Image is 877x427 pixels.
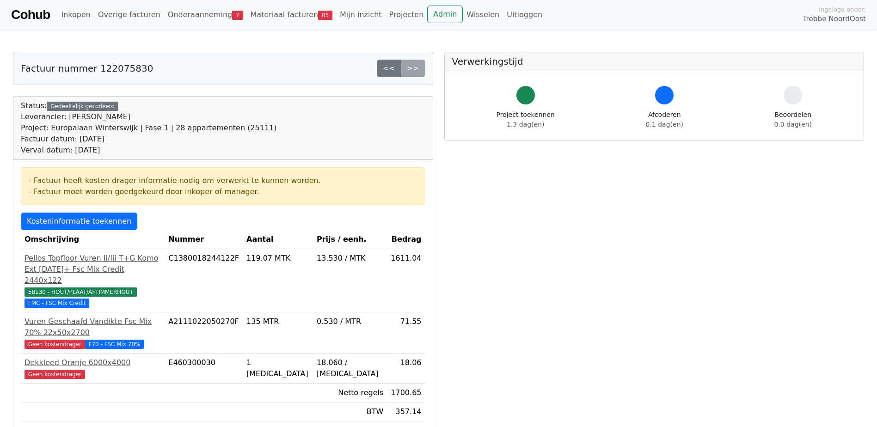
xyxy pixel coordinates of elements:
span: 0.1 dag(en) [646,121,683,128]
h5: Verwerkingstijd [452,56,857,67]
a: Cohub [11,4,50,26]
div: Leverancier: [PERSON_NAME] [21,111,277,122]
a: Wisselen [463,6,503,24]
div: 0.530 / MTR [317,316,383,327]
td: 1611.04 [387,249,425,312]
a: Projecten [386,6,428,24]
a: Onderaanneming7 [164,6,247,24]
span: 58130 - HOUT/PLAAT/AFTIMMERHOUT [25,287,137,297]
span: 1.3 dag(en) [507,121,544,128]
div: Verval datum: [DATE] [21,145,277,156]
div: Beoordelen [774,110,812,129]
span: 0.0 dag(en) [774,121,812,128]
th: Prijs / eenh. [313,230,387,249]
td: A2111022050270F [165,312,243,354]
span: Geen kostendrager [25,340,85,349]
td: 18.06 [387,354,425,384]
td: E460300030 [165,354,243,384]
div: 119.07 MTK [246,253,309,264]
a: Dekkleed Oranje 6000x4000Geen kostendrager [25,357,161,379]
a: Kosteninformatie toekennen [21,213,137,230]
span: 7 [232,11,243,20]
th: Omschrijving [21,230,165,249]
td: Netto regels [313,384,387,403]
div: Dekkleed Oranje 6000x4000 [25,357,161,368]
a: Overige facturen [94,6,164,24]
h5: Factuur nummer 122075830 [21,63,153,74]
span: Trebbe NoordOost [803,14,866,24]
div: 13.530 / MTK [317,253,383,264]
a: Materiaal facturen85 [246,6,336,24]
span: Ingelogd onder: [819,5,866,14]
a: Admin [427,6,463,23]
div: - Factuur heeft kosten drager informatie nodig om verwerkt te kunnen worden. [29,175,417,186]
a: Pellos Topfloor Vuren Ii/Iii T+G Komo Ext [DATE]+ Fsc Mix Credit 2440x12258130 - HOUT/PLAAT/AFTIM... [25,253,161,308]
a: Vuren Geschaafd Vandikte Fsc Mix 70% 22x50x2700Geen kostendragerF70 - FSC Mix 70% [25,316,161,349]
td: BTW [313,403,387,421]
div: Status: [21,100,277,156]
td: 71.55 [387,312,425,354]
th: Bedrag [387,230,425,249]
div: Project toekennen [497,110,555,129]
a: << [377,60,401,77]
span: 85 [318,11,332,20]
a: Inkopen [57,6,94,24]
div: 1 [MEDICAL_DATA] [246,357,309,379]
div: Project: Europalaan Winterswijk | Fase 1 | 28 appartementen (25111) [21,122,277,134]
th: Nummer [165,230,243,249]
div: 135 MTR [246,316,309,327]
div: Vuren Geschaafd Vandikte Fsc Mix 70% 22x50x2700 [25,316,161,338]
a: Uitloggen [503,6,546,24]
a: Mijn inzicht [336,6,386,24]
td: 1700.65 [387,384,425,403]
td: C1380018244122F [165,249,243,312]
div: - Factuur moet worden goedgekeurd door inkoper of manager. [29,186,417,197]
div: Factuur datum: [DATE] [21,134,277,145]
div: Pellos Topfloor Vuren Ii/Iii T+G Komo Ext [DATE]+ Fsc Mix Credit 2440x122 [25,253,161,286]
th: Aantal [243,230,313,249]
div: 18.060 / [MEDICAL_DATA] [317,357,383,379]
span: FMC - FSC Mix Credit [25,299,89,308]
td: 357.14 [387,403,425,421]
span: F70 - FSC Mix 70% [85,340,144,349]
div: Afcoderen [646,110,683,129]
span: Geen kostendrager [25,370,85,379]
div: Gedeeltelijk gecodeerd [47,102,118,111]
